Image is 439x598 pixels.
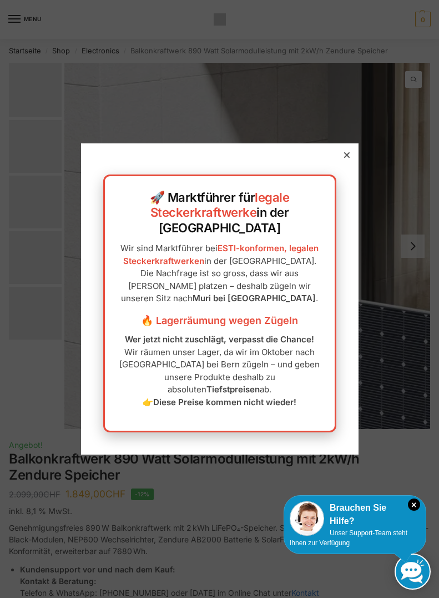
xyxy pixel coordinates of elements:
[123,243,319,266] a: ESTI-konformen, legalen Steckerkraftwerken
[290,529,407,547] span: Unser Support-Team steht Ihnen zur Verfügung
[116,242,324,305] p: Wir sind Marktführer bei in der [GEOGRAPHIC_DATA]. Die Nachfrage ist so gross, dass wir aus [PERS...
[116,190,324,236] h2: 🚀 Marktführer für in der [GEOGRAPHIC_DATA]
[125,334,314,345] strong: Wer jetzt nicht zuschlägt, verpasst die Chance!
[153,397,296,407] strong: Diese Preise kommen nicht wieder!
[290,501,420,528] div: Brauchen Sie Hilfe?
[290,501,324,536] img: Customer service
[408,499,420,511] i: Schließen
[206,384,260,395] strong: Tiefstpreisen
[150,190,290,220] a: legale Steckerkraftwerke
[116,333,324,408] p: Wir räumen unser Lager, da wir im Oktober nach [GEOGRAPHIC_DATA] bei Bern zügeln – und geben unse...
[116,313,324,328] h3: 🔥 Lagerräumung wegen Zügeln
[193,293,316,303] strong: Muri bei [GEOGRAPHIC_DATA]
